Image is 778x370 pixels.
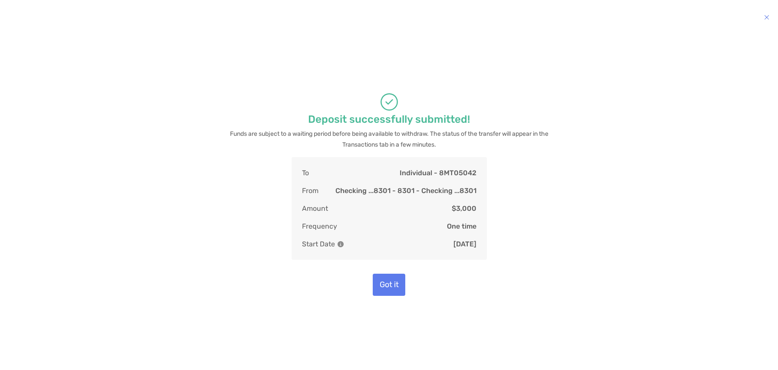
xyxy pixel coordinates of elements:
[400,167,476,178] p: Individual - 8MT05042
[308,114,470,125] p: Deposit successfully submitted!
[302,203,328,214] p: Amount
[452,203,476,214] p: $3,000
[227,128,552,150] p: Funds are subject to a waiting period before being available to withdraw. The status of the trans...
[302,167,309,178] p: To
[373,274,405,296] button: Got it
[338,241,344,247] img: Information Icon
[335,185,476,196] p: Checking ...8301 - 8301 - Checking ...8301
[302,185,318,196] p: From
[447,221,476,232] p: One time
[302,239,344,249] p: Start Date
[302,221,337,232] p: Frequency
[453,239,476,249] p: [DATE]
